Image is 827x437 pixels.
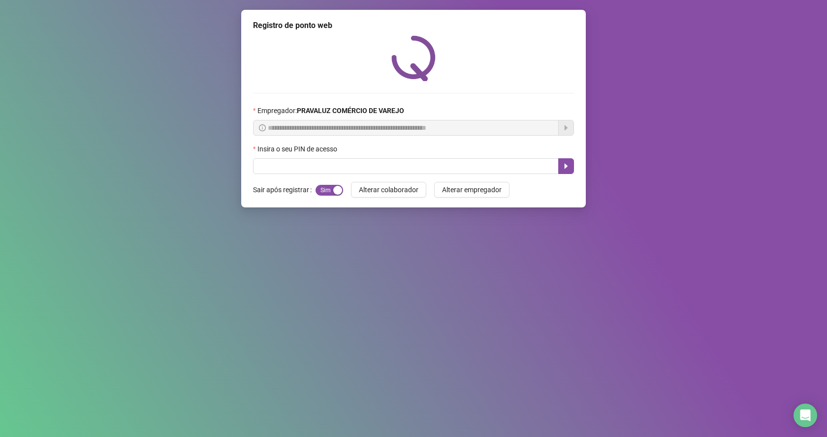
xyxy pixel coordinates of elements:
[253,182,316,198] label: Sair após registrar
[391,35,436,81] img: QRPoint
[442,184,502,195] span: Alterar empregador
[297,107,404,115] strong: PRAVALUZ COMÉRCIO DE VAREJO
[562,162,570,170] span: caret-right
[794,404,817,427] div: Open Intercom Messenger
[259,124,266,131] span: info-circle
[253,20,574,31] div: Registro de ponto web
[351,182,426,198] button: Alterar colaborador
[253,144,344,154] label: Insira o seu PIN de acesso
[257,105,404,116] span: Empregador :
[434,182,509,198] button: Alterar empregador
[359,184,418,195] span: Alterar colaborador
